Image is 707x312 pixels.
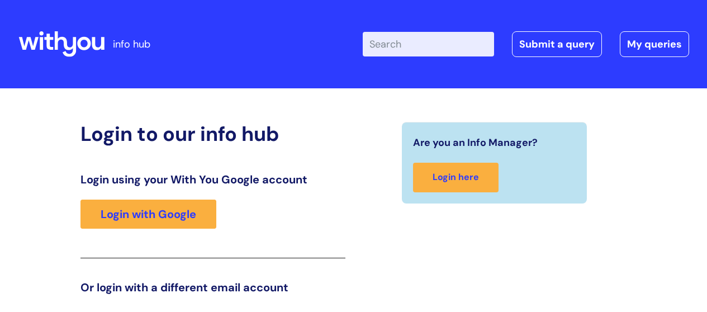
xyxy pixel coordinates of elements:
a: My queries [620,31,689,57]
a: Login here [413,163,499,192]
a: Login with Google [80,200,216,229]
h3: Or login with a different email account [80,281,345,294]
p: info hub [113,35,150,53]
a: Submit a query [512,31,602,57]
input: Search [363,32,494,56]
h2: Login to our info hub [80,122,345,146]
h3: Login using your With You Google account [80,173,345,186]
span: Are you an Info Manager? [413,134,538,152]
